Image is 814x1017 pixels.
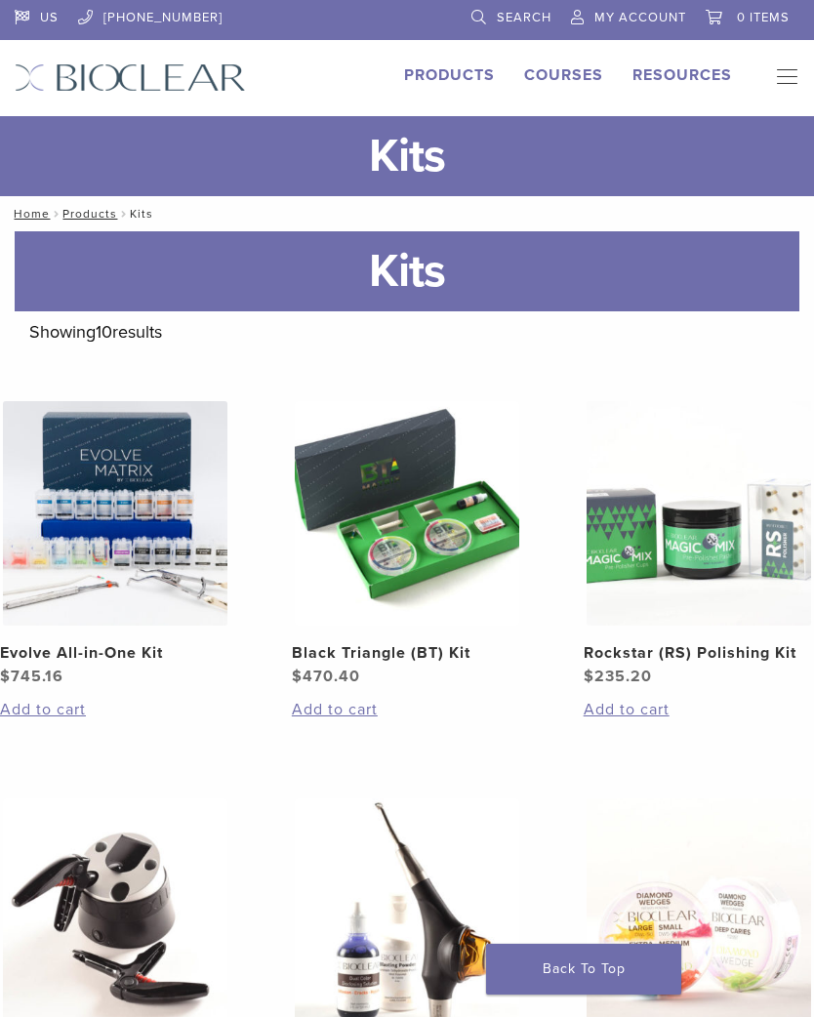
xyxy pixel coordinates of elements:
p: Showing results [29,311,785,352]
span: My Account [594,10,686,25]
a: Black Triangle (BT) KitBlack Triangle (BT) Kit $470.40 [292,401,522,688]
img: Bioclear [15,63,246,92]
span: 10 [96,321,112,343]
img: Rockstar (RS) Polishing Kit [587,401,811,626]
h2: Rockstar (RS) Polishing Kit [584,641,814,665]
bdi: 470.40 [292,667,360,686]
span: 0 items [737,10,790,25]
h2: Black Triangle (BT) Kit [292,641,522,665]
img: Evolve All-in-One Kit [3,401,227,626]
span: $ [292,667,303,686]
a: Home [8,207,50,221]
span: / [117,209,130,219]
span: $ [584,667,594,686]
nav: Primary Navigation [761,63,799,93]
span: / [50,209,62,219]
a: Products [62,207,117,221]
a: Add to cart: “Rockstar (RS) Polishing Kit” [584,698,814,721]
bdi: 235.20 [584,667,652,686]
a: Back To Top [486,944,681,995]
img: Black Triangle (BT) Kit [295,401,519,626]
a: Rockstar (RS) Polishing KitRockstar (RS) Polishing Kit $235.20 [584,401,814,688]
h1: Kits [15,231,799,311]
a: Add to cart: “Black Triangle (BT) Kit” [292,698,522,721]
a: Products [404,65,495,85]
a: Courses [524,65,603,85]
span: Search [497,10,551,25]
a: Resources [632,65,732,85]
